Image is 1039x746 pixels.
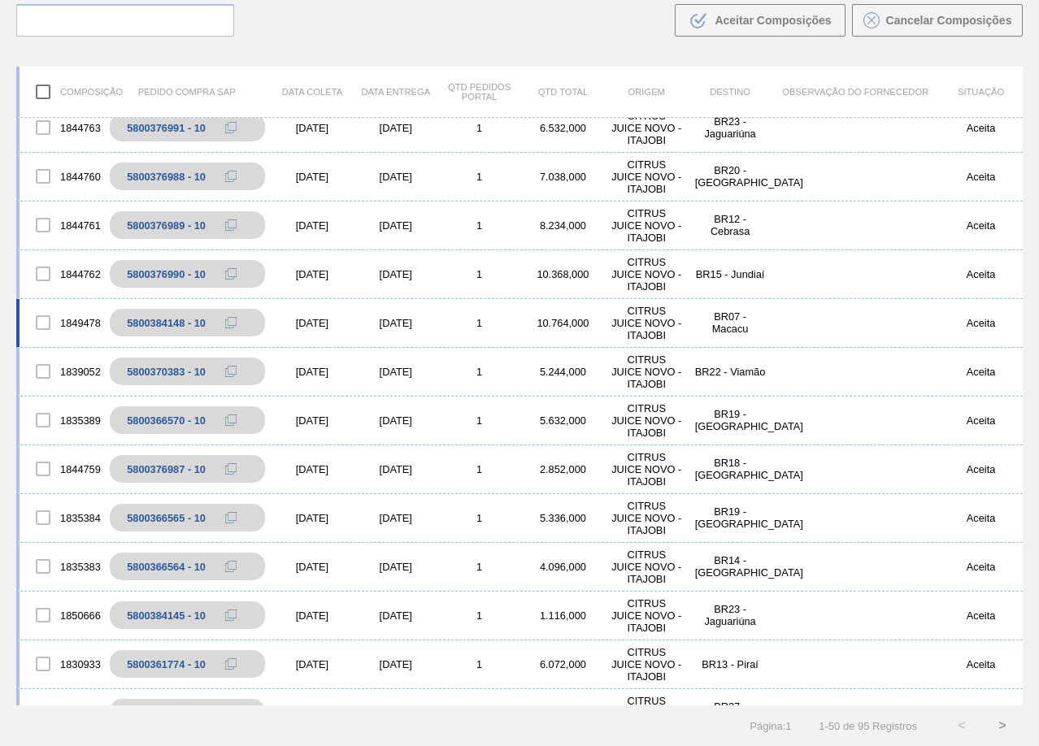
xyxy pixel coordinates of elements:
div: 1844760 [20,159,103,193]
div: BR14 - Curitibana [689,554,772,579]
span: 1 - 50 de 95 Registros [816,720,917,732]
div: [DATE] [354,122,437,134]
div: 5800366565 - 10 [127,512,206,524]
span: Aceitar Composições [715,14,831,27]
div: BR07 - Macacu [689,310,772,335]
div: [DATE] [271,268,354,280]
div: CITRUS JUICE NOVO - ITAJOBI [605,695,689,731]
div: 1 [437,366,521,378]
div: 5800376988 - 10 [127,171,206,183]
div: Copiar [215,703,247,722]
div: Aceita [939,512,1023,524]
div: [DATE] [354,268,437,280]
div: 1 [437,414,521,427]
div: 1 [437,609,521,622]
button: < [941,705,982,746]
div: 1 [437,171,521,183]
div: 1 [437,317,521,329]
div: 5.632,000 [521,414,605,427]
div: 1849478 [20,306,103,340]
div: 10.764,000 [521,317,605,329]
div: 5800366564 - 10 [127,561,206,573]
div: Aceita [939,658,1023,670]
div: [DATE] [271,414,354,427]
div: [DATE] [271,171,354,183]
div: 1844762 [20,257,103,291]
div: 1835383 [20,549,103,583]
div: 5.336,000 [521,512,605,524]
div: 5800384148 - 10 [127,317,206,329]
div: CITRUS JUICE NOVO - ITAJOBI [605,305,689,341]
button: Cancelar Composições [852,4,1023,37]
div: BR23 - Jaguariúna [689,115,772,140]
div: CITRUS JUICE NOVO - ITAJOBI [605,402,689,439]
div: [DATE] [354,609,437,622]
div: Data coleta [271,87,354,97]
div: 5800376987 - 10 [127,463,206,475]
div: [DATE] [271,317,354,329]
div: 6.532,000 [521,122,605,134]
div: 5800366570 - 10 [127,414,206,427]
div: 1.116,000 [521,609,605,622]
div: [DATE] [354,171,437,183]
div: [DATE] [271,366,354,378]
div: BR27 - Nova Minas [689,700,772,725]
div: 1 [437,463,521,475]
div: [DATE] [354,561,437,573]
div: 5800384145 - 10 [127,609,206,622]
div: [DATE] [354,463,437,475]
div: 5.244,000 [521,366,605,378]
div: BR12 - Cebrasa [689,213,772,237]
div: Aceita [939,414,1023,427]
div: CITRUS JUICE NOVO - ITAJOBI [605,256,689,293]
div: Aceita [939,609,1023,622]
div: 1844761 [20,208,103,242]
div: Aceita [939,122,1023,134]
div: 2.852,000 [521,463,605,475]
div: 1830933 [20,647,103,681]
div: [DATE] [354,512,437,524]
div: 1 [437,122,521,134]
div: 7.038,000 [521,171,605,183]
div: CITRUS JUICE NOVO - ITAJOBI [605,646,689,683]
div: 5800376991 - 10 [127,122,206,134]
div: 1850666 [20,598,103,632]
div: Copiar [215,313,247,332]
div: Origem [605,87,689,97]
div: Composição [20,75,103,109]
div: [DATE] [271,219,354,232]
div: 1 [437,219,521,232]
div: [DATE] [354,414,437,427]
div: Aceita [939,317,1023,329]
button: > [982,705,1023,746]
div: Pedido Compra SAP [103,87,271,97]
div: [DATE] [354,366,437,378]
div: BR20 - Sapucaia [689,164,772,189]
div: CITRUS JUICE NOVO - ITAJOBI [605,597,689,634]
div: 5800361774 - 10 [127,658,206,670]
div: Copiar [215,264,247,284]
div: CITRUS JUICE NOVO - ITAJOBI [605,158,689,195]
div: 1 [437,658,521,670]
div: Aceita [939,268,1023,280]
div: 1 [437,561,521,573]
div: Qtd Total [521,87,605,97]
div: Copiar [215,557,247,576]
div: Aceita [939,463,1023,475]
div: [DATE] [354,658,437,670]
div: BR19 - Nova Rio [689,505,772,530]
div: 5800370383 - 10 [127,366,206,378]
button: Aceitar Composições [675,4,846,37]
div: Copiar [215,215,247,235]
div: Copiar [215,410,247,430]
div: Copiar [215,654,247,674]
div: 1839052 [20,354,103,388]
div: Situação [939,87,1023,97]
div: Copiar [215,362,247,381]
div: CITRUS JUICE NOVO - ITAJOBI [605,353,689,390]
div: 10.368,000 [521,268,605,280]
div: 4.096,000 [521,561,605,573]
div: [DATE] [271,561,354,573]
div: Data entrega [354,87,437,97]
div: Copiar [215,459,247,479]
